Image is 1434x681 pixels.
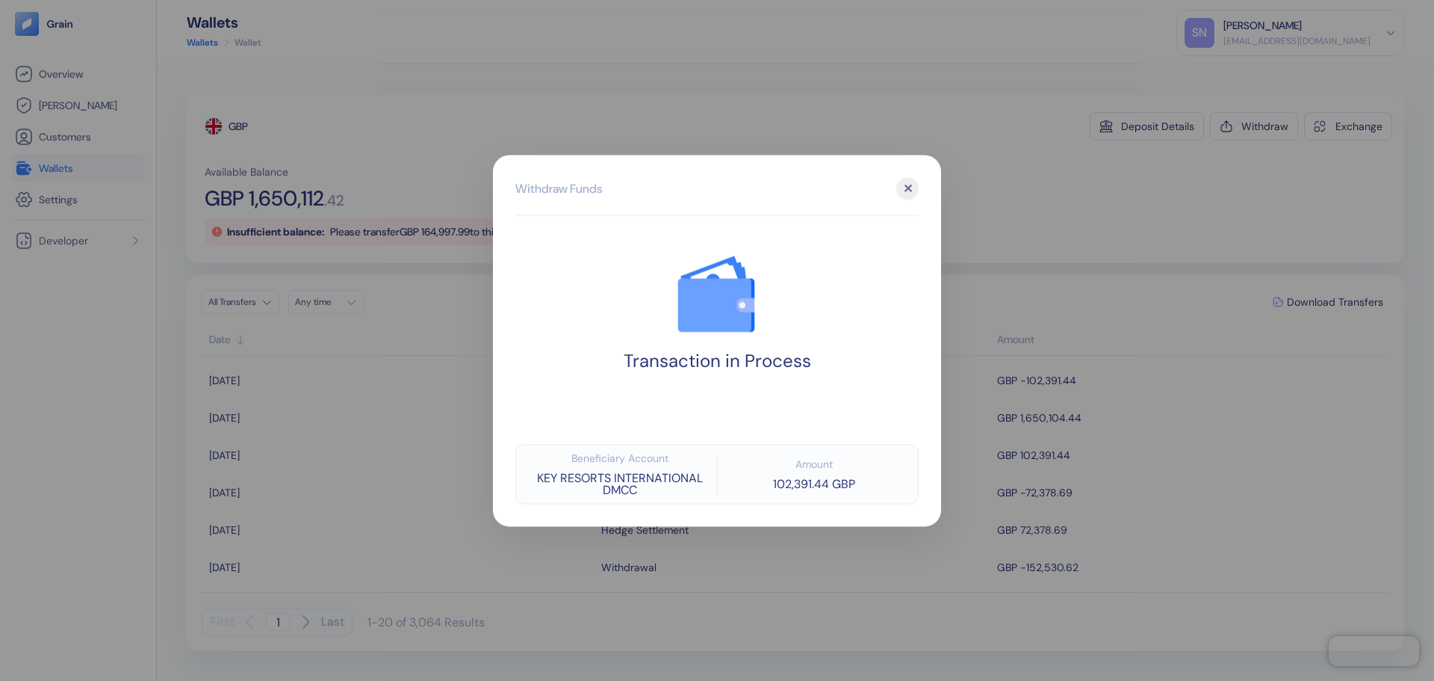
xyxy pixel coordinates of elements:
[624,350,811,372] div: Transaction in Process
[795,458,833,469] div: Amount
[773,478,855,490] div: 102,391.44 GBP
[661,238,773,350] img: success
[1329,636,1419,666] iframe: Chatra live chat
[515,179,602,197] div: Withdraw Funds
[896,177,919,200] div: ✕
[524,472,717,496] div: KEY RESORTS INTERNATIONAL DMCC
[571,452,668,463] div: Beneficiary Account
